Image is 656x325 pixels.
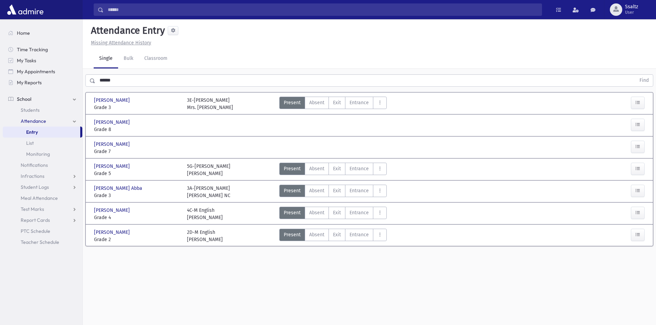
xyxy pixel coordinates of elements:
a: Classroom [139,49,173,68]
span: Absent [309,165,324,172]
span: Grade 7 [94,148,180,155]
span: Entrance [350,209,369,216]
a: My Reports [3,77,82,88]
span: Exit [333,209,341,216]
span: Entrance [350,187,369,194]
div: 2D-M English [PERSON_NAME] [187,229,223,243]
span: Absent [309,209,324,216]
a: Single [94,49,118,68]
a: Infractions [3,171,82,182]
div: AttTypes [279,97,387,111]
span: Present [284,209,301,216]
span: Grade 5 [94,170,180,177]
div: AttTypes [279,229,387,243]
a: Home [3,28,82,39]
a: Attendance [3,116,82,127]
div: AttTypes [279,185,387,199]
span: Grade 3 [94,192,180,199]
a: Student Logs [3,182,82,193]
div: AttTypes [279,163,387,177]
span: [PERSON_NAME] [94,229,131,236]
div: 5G-[PERSON_NAME] [PERSON_NAME] [187,163,230,177]
a: Notifications [3,160,82,171]
a: Report Cards [3,215,82,226]
a: School [3,94,82,105]
span: Exit [333,165,341,172]
span: Absent [309,231,324,238]
u: Missing Attendance History [91,40,151,46]
span: School [17,96,31,102]
span: Entry [26,129,38,135]
span: My Tasks [17,57,36,64]
a: List [3,138,82,149]
span: Present [284,99,301,106]
span: Home [17,30,30,36]
span: Entrance [350,165,369,172]
span: PTC Schedule [21,228,50,234]
span: Ssaltz [625,4,638,10]
span: Attendance [21,118,46,124]
span: Exit [333,99,341,106]
span: List [26,140,34,146]
span: Student Logs [21,184,49,190]
span: Grade 3 [94,104,180,111]
a: My Appointments [3,66,82,77]
a: PTC Schedule [3,226,82,237]
span: Grade 4 [94,214,180,221]
span: Entrance [350,99,369,106]
input: Search [104,3,542,16]
span: Students [21,107,40,113]
a: Teacher Schedule [3,237,82,248]
span: Grade 8 [94,126,180,133]
span: Absent [309,99,324,106]
span: My Appointments [17,68,55,75]
span: [PERSON_NAME] Abba [94,185,144,192]
span: Teacher Schedule [21,239,59,245]
span: [PERSON_NAME] [94,207,131,214]
div: AttTypes [279,207,387,221]
span: [PERSON_NAME] [94,141,131,148]
span: Time Tracking [17,46,48,53]
span: Grade 2 [94,236,180,243]
button: Find [635,75,653,86]
span: Entrance [350,231,369,238]
a: Meal Attendance [3,193,82,204]
span: Infractions [21,173,44,179]
a: Students [3,105,82,116]
span: My Reports [17,79,42,86]
span: [PERSON_NAME] [94,119,131,126]
h5: Attendance Entry [88,25,165,36]
span: [PERSON_NAME] [94,97,131,104]
img: AdmirePro [6,3,45,17]
span: [PERSON_NAME] [94,163,131,170]
span: Absent [309,187,324,194]
div: 4C-M English [PERSON_NAME] [187,207,223,221]
div: 3A-[PERSON_NAME] [PERSON_NAME] NC [187,185,230,199]
a: Entry [3,127,80,138]
a: Monitoring [3,149,82,160]
span: Exit [333,187,341,194]
a: Test Marks [3,204,82,215]
span: Monitoring [26,151,50,157]
a: Missing Attendance History [88,40,151,46]
span: Present [284,165,301,172]
span: Meal Attendance [21,195,58,201]
span: Notifications [21,162,48,168]
span: Exit [333,231,341,238]
span: Present [284,187,301,194]
span: User [625,10,638,15]
span: Test Marks [21,206,44,212]
a: Time Tracking [3,44,82,55]
span: Report Cards [21,217,50,223]
a: Bulk [118,49,139,68]
a: My Tasks [3,55,82,66]
div: 3E-[PERSON_NAME] Mrs. [PERSON_NAME] [187,97,233,111]
span: Present [284,231,301,238]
